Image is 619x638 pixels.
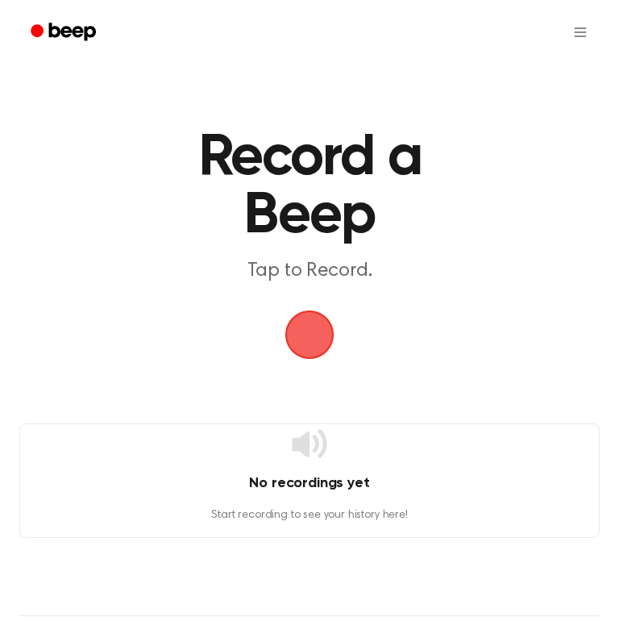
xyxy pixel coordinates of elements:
img: Beep Logo [285,311,334,359]
p: Start recording to see your history here! [20,507,599,524]
a: Beep [19,17,110,48]
button: Open menu [561,13,600,52]
h4: No recordings yet [20,473,599,494]
h1: Record a Beep [174,129,445,245]
p: Tap to Record. [174,258,445,285]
